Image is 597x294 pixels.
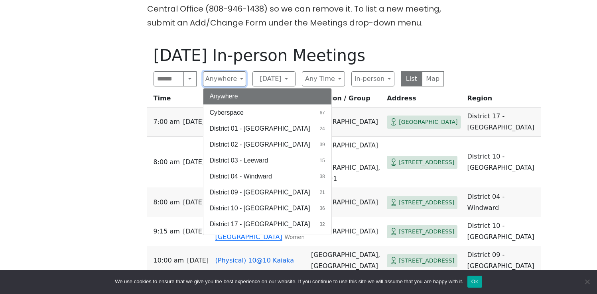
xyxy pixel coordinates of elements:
[308,137,384,188] td: [GEOGRAPHIC_DATA] - [GEOGRAPHIC_DATA], Area #1
[401,71,423,86] button: List
[302,71,345,86] button: Any Time
[203,71,246,86] button: Anywhere
[308,93,384,108] th: Location / Group
[464,246,541,275] td: District 09 - [GEOGRAPHIC_DATA]
[203,200,331,216] button: District 10 - [GEOGRAPHIC_DATA]36 results
[319,141,325,148] span: 39 results
[210,172,272,181] span: District 04 - Windward
[399,157,454,167] span: [STREET_ADDRESS]
[308,108,384,137] td: [GEOGRAPHIC_DATA]
[203,88,332,235] div: Anywhere
[464,217,541,246] td: District 10 - [GEOGRAPHIC_DATA]
[115,278,463,286] span: We use cookies to ensure that we give you the best experience on our website. If you continue to ...
[252,71,296,86] button: [DATE]
[154,46,444,65] h1: [DATE] In-person Meetings
[203,105,331,121] button: Cyberspace67 results
[308,246,384,275] td: [GEOGRAPHIC_DATA], [GEOGRAPHIC_DATA]
[399,198,454,208] span: [STREET_ADDRESS]
[384,93,464,108] th: Address
[399,256,454,266] span: [STREET_ADDRESS]
[203,137,331,153] button: District 02 - [GEOGRAPHIC_DATA]39 results
[187,255,209,266] span: [DATE]
[464,93,541,108] th: Region
[203,232,331,248] button: 1 result
[319,205,325,212] span: 36 results
[210,156,268,165] span: District 03 - Leeward
[210,108,244,118] span: Cyberspace
[210,204,310,213] span: District 10 - [GEOGRAPHIC_DATA]
[285,234,305,240] small: Women
[319,125,325,132] span: 24 results
[203,216,331,232] button: District 17 - [GEOGRAPHIC_DATA]32 results
[183,71,196,86] button: Search
[154,71,184,86] input: Search
[464,188,541,217] td: District 04 - Windward
[154,197,180,208] span: 8:00 AM
[154,226,180,237] span: 9:15 AM
[319,157,325,164] span: 15 results
[203,153,331,169] button: District 03 - Leeward15 results
[464,108,541,137] td: District 17 - [GEOGRAPHIC_DATA]
[210,220,310,229] span: District 17 - [GEOGRAPHIC_DATA]
[467,276,482,288] button: Ok
[308,188,384,217] td: [GEOGRAPHIC_DATA]
[203,88,331,104] button: Anywhere
[319,173,325,180] span: 38 results
[319,109,325,116] span: 67 results
[422,71,444,86] button: Map
[215,257,294,264] a: (Physical) 10@10 Kaiaka
[210,124,310,133] span: District 01 - [GEOGRAPHIC_DATA]
[183,226,205,237] span: [DATE]
[399,117,457,127] span: [GEOGRAPHIC_DATA]
[319,189,325,196] span: 21 results
[154,157,180,168] span: 8:00 AM
[183,157,205,168] span: [DATE]
[203,184,331,200] button: District 09 - [GEOGRAPHIC_DATA]21 results
[399,227,454,237] span: [STREET_ADDRESS]
[147,93,212,108] th: Time
[308,217,384,246] td: [GEOGRAPHIC_DATA]
[203,169,331,184] button: District 04 - Windward38 results
[183,197,205,208] span: [DATE]
[183,116,205,127] span: [DATE]
[583,278,591,286] span: No
[154,116,180,127] span: 7:00 AM
[464,137,541,188] td: District 10 - [GEOGRAPHIC_DATA]
[319,221,325,228] span: 32 results
[210,140,310,149] span: District 02 - [GEOGRAPHIC_DATA]
[154,255,184,266] span: 10:00 AM
[351,71,394,86] button: In-person
[210,188,310,197] span: District 09 - [GEOGRAPHIC_DATA]
[203,121,331,137] button: District 01 - [GEOGRAPHIC_DATA]24 results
